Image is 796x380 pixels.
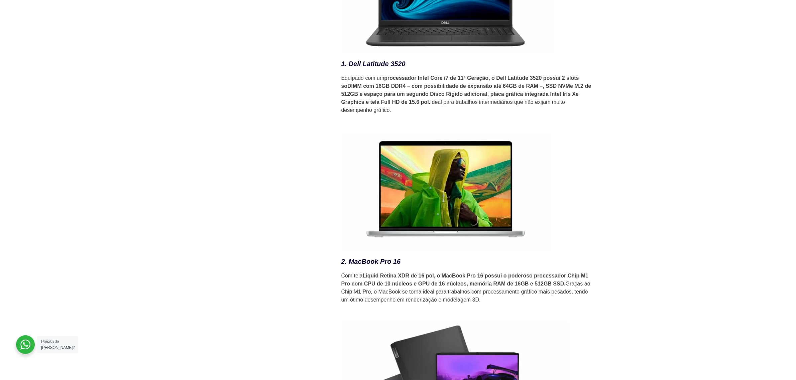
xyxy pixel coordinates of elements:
p: Com tela Graças ao Chip M1 Pro, o MacBook se torna ideal para trabalhos com processamento gráfico... [341,272,595,304]
div: Widget de chat [676,295,796,380]
p: Equipado com um Ideal para trabalhos intermediários que não exijam muito desempenho gráfico. [341,74,595,114]
em: 2. MacBook Pro 16 [341,258,401,265]
iframe: Chat Widget [676,295,796,380]
strong: Liquid Retina XDR de 16 pol, o MacBook Pro 16 possui o poderoso processador Chip M1 Pro com CPU d... [341,273,589,287]
em: 1. Dell Latitude 3520 [341,60,406,67]
img: MacBook Pro 16 [341,133,552,251]
strong: processador Intel Core i7 de 11ª Geração, o Dell Latitude 3520 possui 2 slots soDIMM com 16GB DDR... [341,75,591,105]
span: Precisa de [PERSON_NAME]? [41,339,75,350]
